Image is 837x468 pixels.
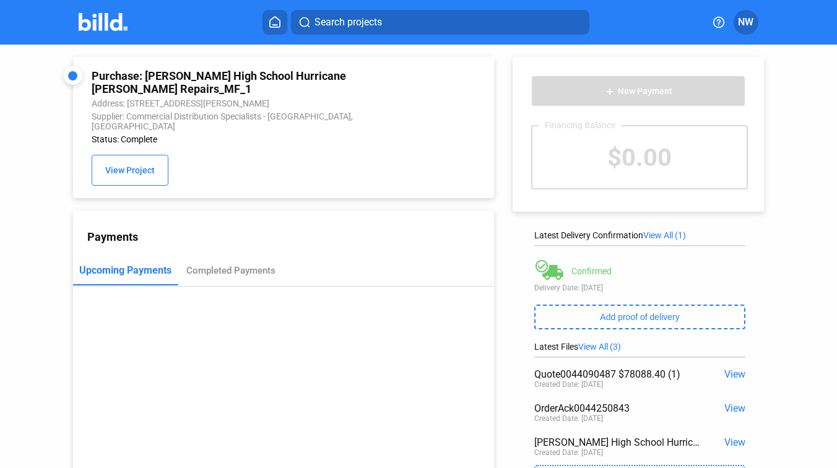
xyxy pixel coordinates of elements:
div: [PERSON_NAME] High School Hurricane [PERSON_NAME] Repairs_MF_1 - MF Purchase Statement.pdf [534,436,703,448]
img: Billd Company Logo [79,13,128,31]
button: New Payment [531,76,746,106]
div: Completed Payments [186,265,275,276]
span: New Payment [618,87,672,97]
div: Payments [87,230,494,243]
div: $0.00 [532,126,747,188]
span: View [724,402,745,414]
div: Latest Delivery Confirmation [534,230,746,240]
div: Latest Files [534,342,746,352]
div: Created Date: [DATE] [534,414,603,423]
div: OrderAck0044250843 [534,402,703,414]
button: View Project [92,155,168,186]
div: Status: Complete [92,134,399,144]
div: Confirmed [571,266,612,276]
button: Add proof of delivery [534,305,746,329]
button: NW [734,10,758,35]
div: Delivery Date: [DATE] [534,284,746,292]
span: Search projects [314,15,382,30]
div: Supplier: Commercial Distribution Specialists - [GEOGRAPHIC_DATA], [GEOGRAPHIC_DATA] [92,111,399,131]
div: Quote0044090487 $78088.40 (1) [534,368,703,380]
span: View All (1) [643,230,686,240]
span: View [724,436,745,448]
mat-icon: add [605,87,615,97]
span: NW [738,15,753,30]
span: View [724,368,745,380]
span: View All (3) [578,342,621,352]
div: Financing Balance [539,120,622,130]
span: View Project [105,166,155,176]
div: Created Date: [DATE] [534,380,603,389]
button: Search projects [291,10,589,35]
div: Address: [STREET_ADDRESS][PERSON_NAME] [92,98,399,108]
span: Add proof of delivery [600,312,679,322]
div: Purchase: [PERSON_NAME] High School Hurricane [PERSON_NAME] Repairs_MF_1 [92,69,399,95]
div: Created Date: [DATE] [534,448,603,457]
div: Upcoming Payments [79,264,171,276]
